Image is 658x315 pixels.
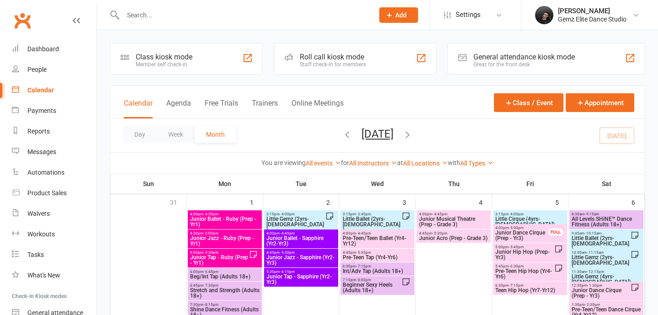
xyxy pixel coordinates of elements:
[203,283,218,288] span: - 7:30pm
[356,212,371,216] span: - 3:45pm
[170,194,186,209] div: 31
[280,270,295,274] span: - 6:15pm
[124,99,153,118] button: Calendar
[571,216,642,227] span: All Levels SHiNE™ Dance Fitness (Adults 18+)
[136,61,192,68] div: Member self check-in
[535,6,553,24] img: thumb_image1739337055.png
[448,159,460,166] strong: with
[250,194,263,209] div: 1
[27,86,54,94] div: Calendar
[587,251,604,255] span: - 11:15am
[203,212,218,216] span: - 4:30pm
[342,268,413,274] span: Int/Adv Tap (Adults 18+)
[495,212,565,216] span: 3:15pm
[495,230,549,241] span: Junior Dance Cirque (Prep - Yr3)
[157,126,195,143] button: Week
[27,251,44,258] div: Tasks
[356,251,371,255] span: - 5:30pm
[120,9,367,21] input: Search...
[571,231,631,235] span: 9:45am
[205,99,238,118] button: Free Trials
[587,270,604,274] span: - 12:15pm
[403,160,448,167] a: All Locations
[495,283,565,288] span: 6:30pm
[397,159,403,166] strong: at
[326,194,339,209] div: 2
[473,61,575,68] div: Great for the front desk
[571,288,631,299] span: Junior Dance Cirque (Prep - Yr3)
[27,66,47,73] div: People
[403,194,415,209] div: 3
[12,203,96,224] a: Waivers
[495,249,554,260] span: Junior Hip Hop (Prep-Yr3)
[356,264,371,268] span: - 7:15pm
[11,9,34,32] a: Clubworx
[587,283,602,288] span: - 1:30pm
[558,15,626,23] div: Gemz Elite Dance Studio
[361,128,393,140] button: [DATE]
[190,212,260,216] span: 4:00pm
[548,229,563,235] div: FULL
[585,303,600,307] span: - 2:30pm
[568,174,645,193] th: Sat
[571,274,642,285] span: Little Gemz (4yrs-[DEMOGRAPHIC_DATA])
[584,231,601,235] span: - 10:15am
[190,235,260,246] span: Junior Jazz - Ruby (Prep - Yr1)
[342,216,402,233] span: Little Ballet (2yrs-[DEMOGRAPHIC_DATA])
[340,174,416,193] th: Wed
[190,231,260,235] span: 4:30pm
[342,264,413,268] span: 6:30pm
[300,61,366,68] div: Staff check-in for members
[190,288,260,299] span: Stretch and Strength (Adults 18+)
[494,93,563,112] button: Class / Event
[509,212,524,216] span: - 4:00pm
[12,39,96,59] a: Dashboard
[419,231,489,235] span: 4:45pm
[123,126,157,143] button: Day
[187,174,263,193] th: Mon
[12,162,96,183] a: Automations
[195,126,236,143] button: Month
[27,107,56,114] div: Payments
[190,274,260,279] span: Beg/Int Tap (Adults 18+)
[300,53,366,61] div: Roll call kiosk mode
[342,282,402,293] span: Beginner Sexy Heels (Adults 18+)
[342,235,413,246] span: Pre-Teen/Teen Ballet (Yr4-Yr12)
[419,216,489,227] span: Junior Musical Theatre (Prep - Grade 3)
[266,270,336,274] span: 5:30pm
[27,189,67,197] div: Product Sales
[432,212,447,216] span: - 4:45pm
[571,270,642,274] span: 11:30am
[12,183,96,203] a: Product Sales
[27,45,59,53] div: Dashboard
[203,270,218,274] span: - 6:45pm
[342,212,402,216] span: 3:15pm
[12,80,96,101] a: Calendar
[12,265,96,286] a: What's New
[190,270,260,274] span: 6:00pm
[266,212,325,216] span: 3:15pm
[495,226,549,230] span: 4:00pm
[395,11,407,19] span: Add
[566,93,634,112] button: Appointment
[571,303,642,307] span: 1:30pm
[342,278,402,282] span: 7:15pm
[492,174,568,193] th: Fri
[190,303,260,307] span: 7:30pm
[190,251,249,255] span: 5:00pm
[356,231,371,235] span: - 4:45pm
[456,5,481,25] span: Settings
[203,231,218,235] span: - 5:00pm
[12,224,96,245] a: Workouts
[12,121,96,142] a: Reports
[280,251,295,255] span: - 5:30pm
[27,210,50,217] div: Waivers
[292,99,344,118] button: Online Meetings
[571,255,631,271] span: Little Gemz (2yrs-[DEMOGRAPHIC_DATA])
[509,264,524,268] span: - 6:30pm
[558,7,626,15] div: [PERSON_NAME]
[356,278,371,282] span: - 8:00pm
[280,212,295,216] span: - 4:00pm
[584,212,599,216] span: - 9:15am
[342,231,413,235] span: 4:00pm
